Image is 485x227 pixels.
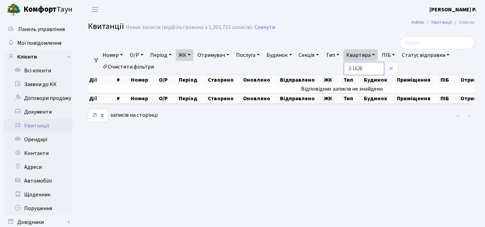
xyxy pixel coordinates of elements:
a: Квитанції [3,119,72,133]
a: [PERSON_NAME] Р. [429,6,477,14]
span: Мої повідомлення [17,39,61,47]
a: Статус відправки [399,49,452,61]
th: Відправлено [279,93,323,104]
a: Адреси [3,160,72,174]
span: Таун [23,4,72,16]
a: Будинок [264,49,294,61]
th: Номер [130,75,158,85]
div: Немає записів (відфільтровано з 1,303,733 записів). [126,24,253,31]
span: Квитанції [88,20,124,32]
nav: breadcrumb [401,15,485,30]
a: Договори продажу [3,91,72,105]
a: Тип [323,49,342,61]
th: Тип [343,75,363,85]
th: Дії [88,75,116,85]
th: ЖК [323,93,343,104]
a: Орендарі [3,133,72,146]
select: записів на сторінці [88,109,108,122]
img: logo.png [7,3,21,17]
a: Отримувач [195,49,232,61]
a: Послуга [233,49,262,61]
a: Номер [100,49,126,61]
input: Пошук... [400,36,475,49]
a: Admin [411,19,424,26]
a: ПІБ [379,49,398,61]
th: ПІБ [440,75,460,85]
th: # [116,93,130,104]
th: ПІБ [440,93,460,104]
a: Квартира [343,49,378,61]
a: Клієнти [3,50,72,64]
a: Скинути [254,24,275,31]
th: Тип [343,93,363,104]
th: Будинок [363,93,396,104]
th: Період [178,75,207,85]
a: Порушення [3,202,72,215]
a: Контакти [3,146,72,160]
b: Комфорт [23,4,57,15]
th: О/Р [158,93,178,104]
th: О/Р [158,75,178,85]
th: Приміщення [396,75,440,85]
li: Список [452,19,475,26]
a: Панель управління [3,22,72,36]
a: ЖК [176,49,193,61]
a: Заявки до КК [3,78,72,91]
a: Період [147,49,174,61]
a: О/Р [127,49,146,61]
th: Період [178,93,207,104]
a: Квитанції [431,19,452,26]
th: Будинок [363,75,396,85]
th: Створено [207,75,243,85]
b: [PERSON_NAME] Р. [429,6,477,13]
a: Щоденник [3,188,72,202]
th: Створено [207,93,243,104]
th: Оновлено [242,93,279,104]
th: Приміщення [396,93,440,104]
a: Очистити фільтри [100,61,157,73]
th: Оновлено [242,75,279,85]
th: Номер [130,93,158,104]
label: записів на сторінці [88,109,158,122]
th: ЖК [323,75,343,85]
th: # [116,75,130,85]
th: Дії [88,93,116,104]
a: Мої повідомлення [3,36,72,50]
span: Панель управління [18,25,65,33]
a: Автомобілі [3,174,72,188]
button: Переключити навігацію [86,4,104,15]
th: Відправлено [279,75,323,85]
a: Документи [3,105,72,119]
a: Всі клієнти [3,64,72,78]
a: Секція [296,49,322,61]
